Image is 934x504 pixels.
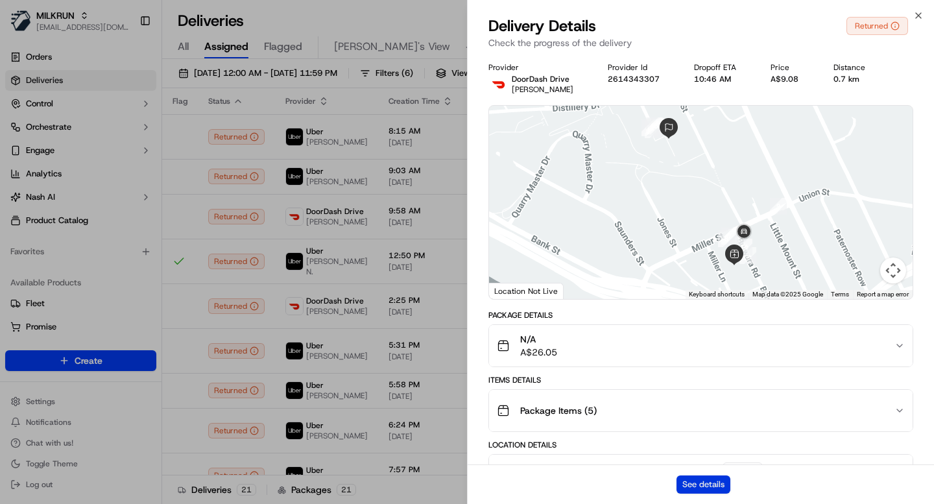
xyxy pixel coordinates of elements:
span: Knowledge Base [26,290,99,303]
span: Package Items ( 5 ) [520,404,597,417]
span: Delivery Details [488,16,596,36]
div: Start new chat [58,124,213,137]
div: Package Details [488,310,913,320]
span: [PERSON_NAME] [40,201,105,211]
div: 12 [641,119,658,136]
a: 📗Knowledge Base [8,285,104,308]
button: Keyboard shortcuts [689,290,745,299]
span: N/A [520,333,557,346]
div: Location Not Live [489,283,564,299]
button: Package Items (5) [489,390,913,431]
div: Location Details [488,440,913,450]
p: Welcome 👋 [13,52,236,73]
button: See all [201,166,236,182]
div: 0.7 km [833,74,879,84]
button: 2614343307 [608,74,660,84]
div: 5 [739,247,756,264]
img: doordash_logo_v2.png [488,74,509,95]
p: Check the progress of the delivery [488,36,913,49]
div: 💻 [110,291,120,302]
span: 10:00 AM [848,463,889,476]
img: 1736555255976-a54dd68f-1ca7-489b-9aae-adbdc363a1c4 [13,124,36,147]
img: Nash [13,13,39,39]
span: • [108,236,112,246]
div: Provider [488,62,587,73]
a: Open this area in Google Maps (opens a new window) [492,282,535,299]
span: [PERSON_NAME] [512,84,573,95]
span: API Documentation [123,290,208,303]
div: Distance [833,62,879,73]
button: Map camera controls [880,258,906,283]
a: Terms (opens in new tab) [831,291,849,298]
div: 📗 [13,291,23,302]
button: Returned [846,17,908,35]
span: Woolworths Metro AU - Pyrmont Store Manager [520,463,720,476]
span: Map data ©2025 Google [752,291,823,298]
span: [DATE] [115,201,141,211]
input: Got a question? Start typing here... [34,84,233,97]
span: • [108,201,112,211]
span: [DATE] [115,236,141,246]
div: Provider Id [608,62,673,73]
a: Report a map error [857,291,909,298]
div: 13 [646,117,663,134]
img: 9188753566659_6852d8bf1fb38e338040_72.png [27,124,51,147]
button: See details [677,475,730,494]
img: 1736555255976-a54dd68f-1ca7-489b-9aae-adbdc363a1c4 [26,237,36,247]
span: [PERSON_NAME] [40,236,105,246]
img: 1736555255976-a54dd68f-1ca7-489b-9aae-adbdc363a1c4 [26,202,36,212]
div: Items Details [488,375,913,385]
img: Asif Zaman Khan [13,224,34,245]
div: 8 [718,230,735,247]
button: Start new chat [221,128,236,143]
p: DoorDash Drive [512,74,573,84]
div: 7 [721,228,738,245]
button: Woolworths Metro AU - Pyrmont Store Manager10:00 AM [489,455,913,498]
a: Powered byPylon [91,321,157,331]
img: Asif Zaman Khan [13,189,34,210]
a: 💻API Documentation [104,285,213,308]
button: N/AA$26.05 [489,325,913,366]
div: A$9.08 [771,74,812,84]
div: 10:46 AM [694,74,750,84]
div: Price [771,62,812,73]
div: 9 [770,198,787,215]
div: 14 [736,239,752,256]
span: A$26.05 [520,346,557,359]
img: Google [492,282,535,299]
span: Pylon [129,322,157,331]
div: We're available if you need us! [58,137,178,147]
div: Dropoff ETA [694,62,750,73]
div: Past conversations [13,169,87,179]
